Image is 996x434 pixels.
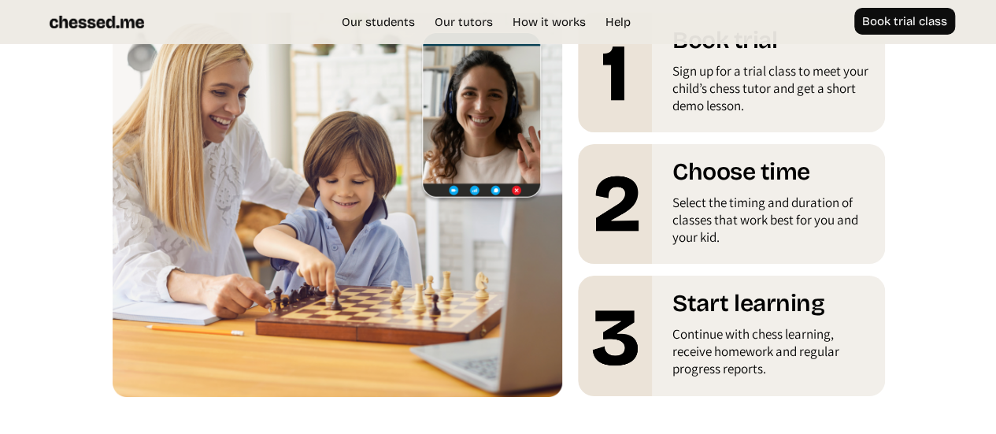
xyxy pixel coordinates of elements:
h1: Start learning [672,289,873,325]
div: Sign up for a trial class to meet your child’s chess tutor and get a short demo lesson. [672,62,873,122]
div: Select the timing and duration of classes that work best for you and your kid. [672,194,873,254]
h1: Choose time [672,158,873,194]
a: How it works [505,14,594,30]
a: Our students [334,14,423,30]
a: Our tutors [427,14,501,30]
a: Help [598,14,639,30]
div: Continue with chess learning, receive homework and regular progress reports. [672,325,873,385]
a: Book trial class [854,8,955,35]
h1: Book trial [672,26,873,62]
